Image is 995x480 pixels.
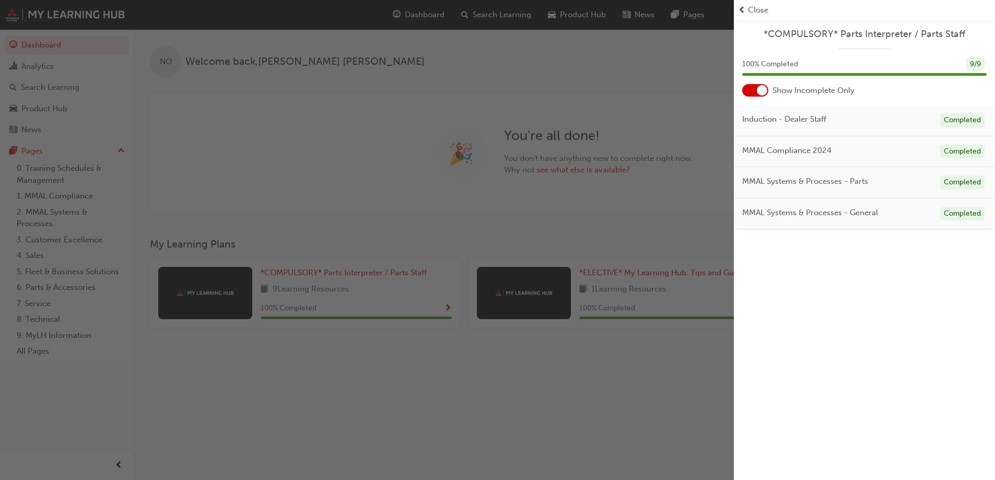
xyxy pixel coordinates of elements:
div: Completed [940,113,985,127]
span: 100 % Completed [742,58,798,71]
span: MMAL Compliance 2024 [742,145,832,157]
div: Completed [940,207,985,221]
span: Show Incomplete Only [772,85,854,97]
div: Completed [940,175,985,190]
span: MMAL Systems & Processes - General [742,207,878,219]
a: *COMPULSORY* Parts Interpreter / Parts Staff [742,28,987,40]
button: prev-iconClose [738,4,991,16]
span: Induction - Dealer Staff [742,113,826,125]
div: Completed [940,145,985,159]
span: Close [748,4,768,16]
span: prev-icon [738,4,746,16]
span: MMAL Systems & Processes - Parts [742,175,868,188]
div: 9 / 9 [966,57,985,72]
